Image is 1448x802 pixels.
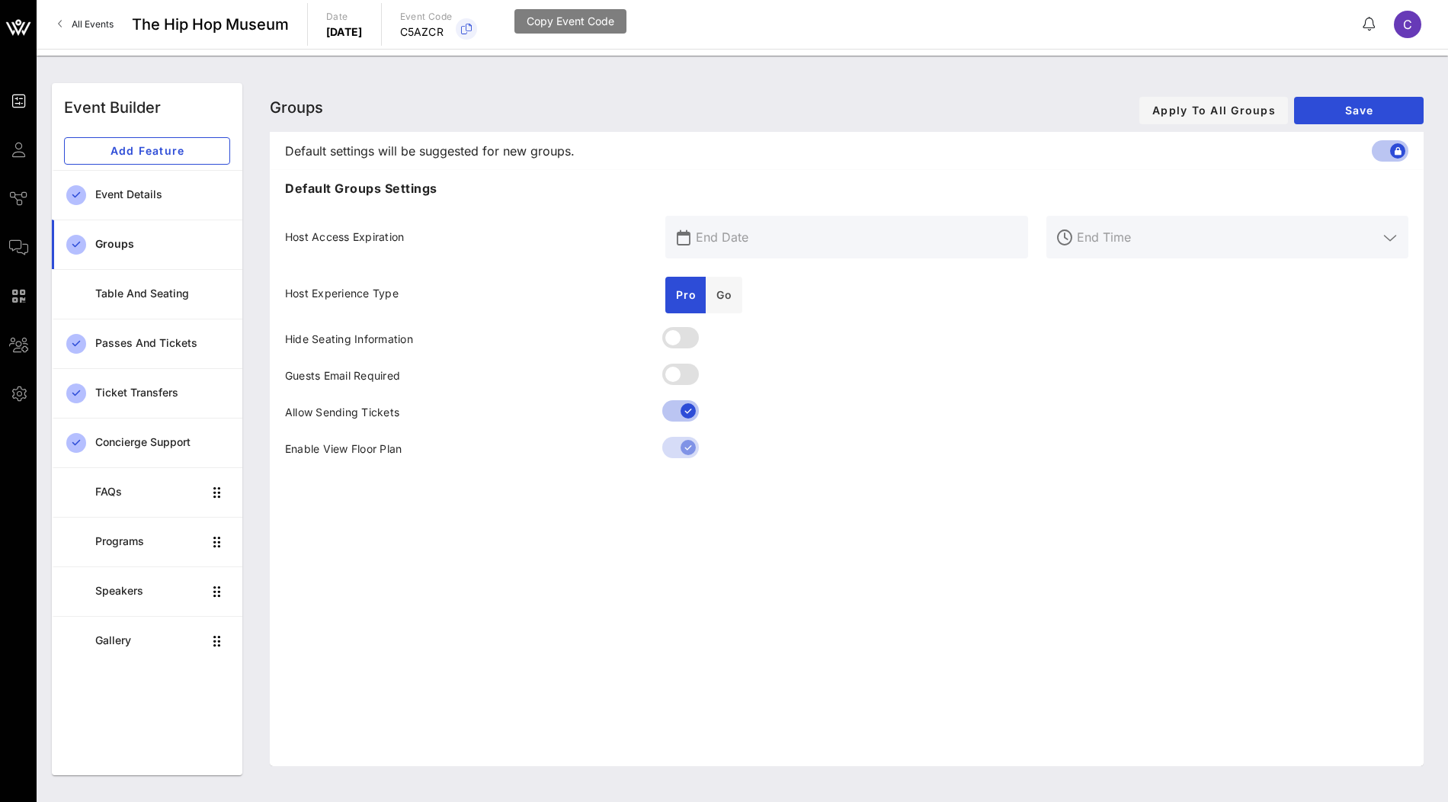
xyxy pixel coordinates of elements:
[95,585,203,598] div: Speakers
[95,287,230,300] div: Table and Seating
[52,418,242,467] a: Concierge Support
[52,269,242,319] a: Table and Seating
[665,277,706,313] button: Pro
[1403,17,1412,32] span: C
[72,18,114,30] span: All Events
[1394,11,1421,38] div: C
[64,96,161,119] div: Event Builder
[285,229,405,245] span: Host Access Expiration
[95,535,203,548] div: Programs
[715,288,733,301] span: Go
[52,319,242,368] a: Passes and Tickets
[52,616,242,666] a: Gallery
[132,13,289,36] span: The Hip Hop Museum
[95,337,230,350] div: Passes and Tickets
[326,9,363,24] p: Date
[285,441,402,457] span: Enable View Floor Plan
[95,387,230,399] div: Ticket Transfers
[400,24,453,40] p: C5AZCR
[270,98,323,117] span: Groups
[77,144,217,157] span: Add Feature
[1306,104,1411,117] span: Save
[1152,104,1276,117] span: Apply To All Groups
[674,288,697,301] span: Pro
[52,220,242,269] a: Groups
[285,368,400,383] span: Guests Email Required
[95,238,230,251] div: Groups
[52,566,242,616] a: Speakers
[52,368,242,418] a: Ticket Transfers
[95,436,230,449] div: Concierge Support
[95,634,203,647] div: Gallery
[696,225,1018,249] input: End Date
[49,12,123,37] a: All Events
[64,137,230,165] button: Add Feature
[95,188,230,201] div: Event Details
[285,332,413,347] span: Hide Seating Information
[285,142,575,160] span: Default settings will be suggested for new groups.
[52,467,242,517] a: FAQs
[1294,97,1424,124] button: Save
[326,24,363,40] p: [DATE]
[677,230,690,245] button: prepend icon
[400,9,453,24] p: Event Code
[1077,225,1378,249] input: End Time
[706,277,742,313] button: Go
[285,405,399,420] span: Allow Sending Tickets
[1139,97,1288,124] button: Apply To All Groups
[285,179,1408,197] p: Default Groups Settings
[52,170,242,220] a: Event Details
[285,286,399,301] span: Host Experience Type
[52,517,242,566] a: Programs
[95,486,203,499] div: FAQs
